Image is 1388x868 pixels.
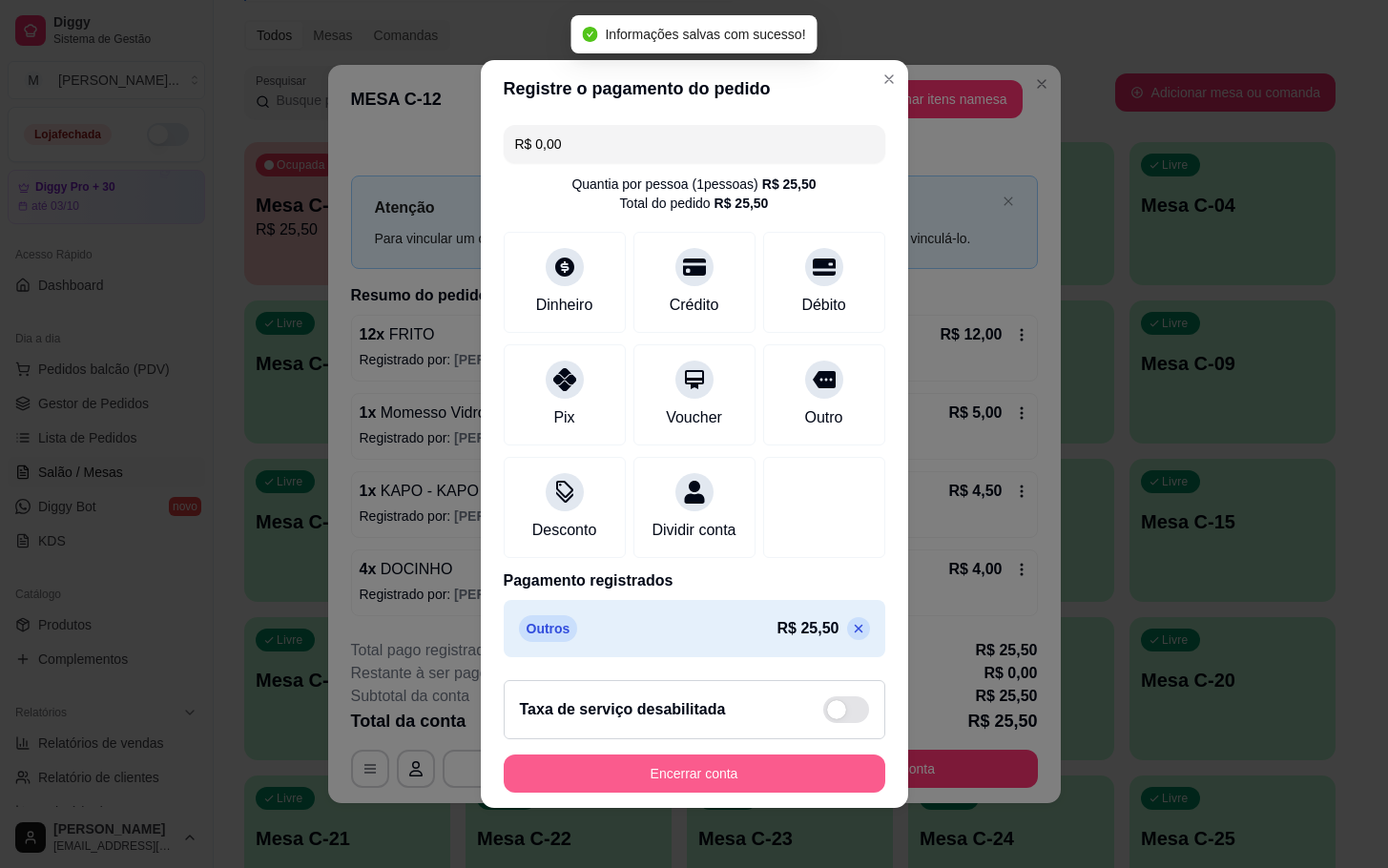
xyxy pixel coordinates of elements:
button: Encerrar conta [504,754,885,793]
div: Quantia por pessoa ( 1 pessoas) [571,175,816,194]
div: Pix [553,406,574,429]
div: R$ 25,50 [715,194,769,213]
input: Ex.: hambúrguer de cordeiro [515,125,874,163]
header: Registre o pagamento do pedido [481,60,908,117]
div: Outro [804,406,842,429]
div: Dividir conta [652,519,735,542]
div: Total do pedido [620,194,769,213]
span: check-circle [582,27,597,42]
div: R$ 25,50 [762,175,817,194]
p: Pagamento registrados [504,569,885,592]
p: R$ 25,50 [777,617,839,640]
p: Outros [519,615,578,642]
div: Dinheiro [536,294,593,317]
span: Informações salvas com sucesso! [605,27,805,42]
div: Crédito [670,294,719,317]
div: Débito [801,294,845,317]
div: Desconto [532,519,597,542]
h2: Taxa de serviço desabilitada [520,698,726,721]
button: Close [874,64,904,94]
div: Voucher [666,406,722,429]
